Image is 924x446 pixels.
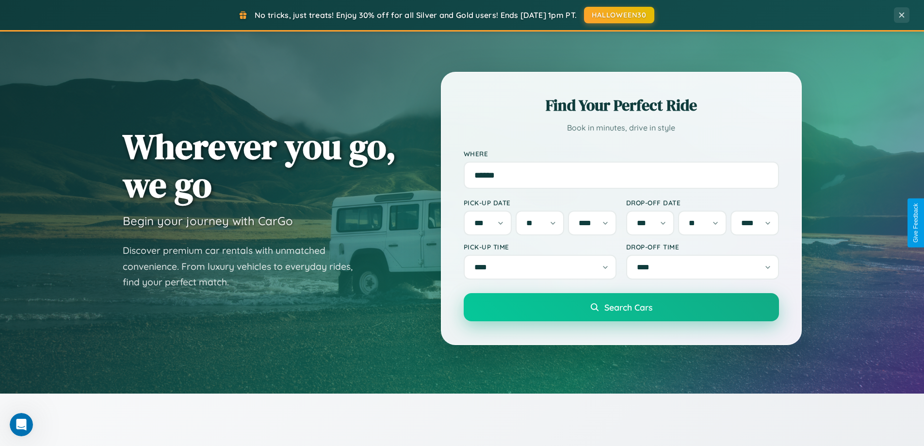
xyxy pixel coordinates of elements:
label: Drop-off Time [626,243,779,251]
label: Drop-off Date [626,198,779,207]
p: Book in minutes, drive in style [464,121,779,135]
h2: Find Your Perfect Ride [464,95,779,116]
h1: Wherever you go, we go [123,127,396,204]
iframe: Intercom live chat [10,413,33,436]
div: Give Feedback [912,203,919,243]
span: No tricks, just treats! Enjoy 30% off for all Silver and Gold users! Ends [DATE] 1pm PT. [255,10,577,20]
label: Pick-up Time [464,243,616,251]
span: Search Cars [604,302,652,313]
label: Pick-up Date [464,198,616,207]
p: Discover premium car rentals with unmatched convenience. From luxury vehicles to everyday rides, ... [123,243,365,290]
button: HALLOWEEN30 [584,7,654,23]
h3: Begin your journey with CarGo [123,214,293,228]
label: Where [464,149,779,158]
button: Search Cars [464,293,779,321]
